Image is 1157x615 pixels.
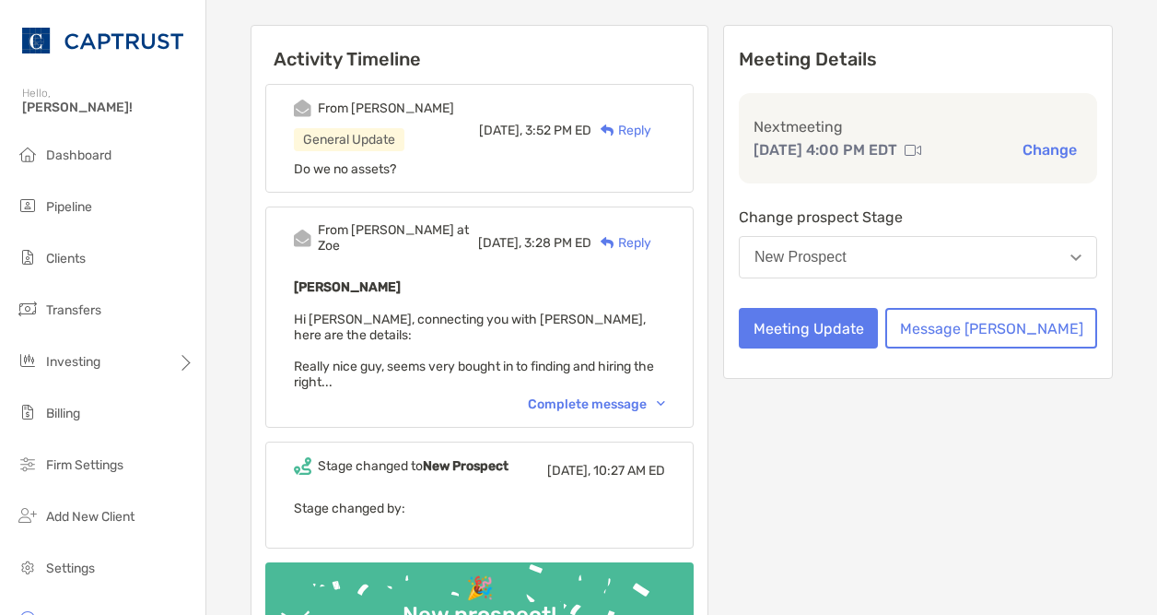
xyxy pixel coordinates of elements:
[294,457,311,475] img: Event icon
[294,497,665,520] p: Stage changed by:
[294,230,311,247] img: Event icon
[547,463,590,479] span: [DATE],
[591,121,651,140] div: Reply
[318,222,478,254] div: From [PERSON_NAME] at Zoe
[294,161,396,177] span: Do we no assets?
[318,101,454,116] div: From [PERSON_NAME]
[601,237,614,249] img: Reply icon
[739,206,1097,229] p: Change prospect Stage
[46,509,134,525] span: Add New Client
[22,100,194,115] span: [PERSON_NAME]!
[754,115,1082,138] p: Next meeting
[17,556,39,578] img: settings icon
[1017,140,1082,160] button: Change
[459,575,501,602] div: 🎉
[22,7,183,74] img: CAPTRUST Logo
[17,195,39,217] img: pipeline icon
[46,199,92,215] span: Pipeline
[525,123,591,138] span: 3:52 PM ED
[46,148,111,163] span: Dashboard
[601,124,614,136] img: Reply icon
[739,48,1097,71] p: Meeting Details
[17,504,39,526] img: add_new_client icon
[46,406,80,421] span: Billing
[17,246,39,268] img: clients icon
[17,143,39,165] img: dashboard icon
[294,312,654,390] span: Hi [PERSON_NAME], connecting you with [PERSON_NAME], here are the details: Really nice guy, seems...
[318,458,508,474] div: Stage changed to
[46,354,100,370] span: Investing
[251,26,707,70] h6: Activity Timeline
[46,302,101,318] span: Transfers
[294,128,404,151] div: General Update
[739,308,878,349] button: Meeting Update
[423,458,508,474] b: New Prospect
[905,143,921,158] img: communication type
[17,349,39,372] img: investing icon
[294,279,401,295] b: [PERSON_NAME]
[885,308,1097,349] button: Message [PERSON_NAME]
[657,401,665,407] img: Chevron icon
[528,396,665,412] div: Complete message
[17,453,39,475] img: firm-settings icon
[524,235,591,251] span: 3:28 PM ED
[1070,254,1081,261] img: Open dropdown arrow
[46,561,95,576] span: Settings
[46,251,86,266] span: Clients
[479,123,522,138] span: [DATE],
[17,298,39,320] img: transfers icon
[46,457,123,473] span: Firm Settings
[17,401,39,423] img: billing icon
[754,249,847,266] div: New Prospect
[754,138,897,161] p: [DATE] 4:00 PM EDT
[591,233,651,253] div: Reply
[478,235,521,251] span: [DATE],
[739,236,1097,278] button: New Prospect
[593,463,665,479] span: 10:27 AM ED
[294,100,311,117] img: Event icon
